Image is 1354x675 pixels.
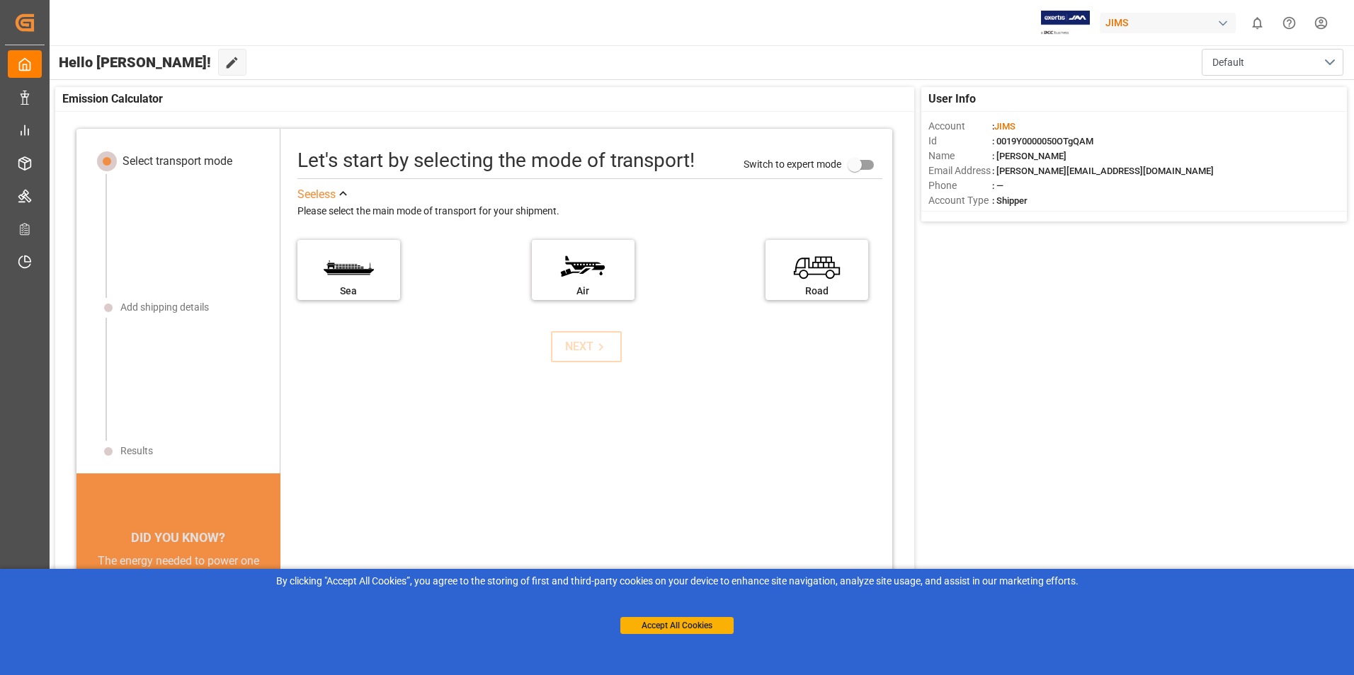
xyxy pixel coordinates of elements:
[994,121,1015,132] span: JIMS
[992,151,1066,161] span: : [PERSON_NAME]
[928,119,992,134] span: Account
[123,153,232,170] div: Select transport mode
[928,163,992,178] span: Email Address
[992,166,1214,176] span: : [PERSON_NAME][EMAIL_ADDRESS][DOMAIN_NAME]
[565,338,608,355] div: NEXT
[62,91,163,108] span: Emission Calculator
[1041,11,1090,35] img: Exertis%20JAM%20-%20Email%20Logo.jpg_1722504956.jpg
[1100,9,1241,36] button: JIMS
[1241,7,1273,39] button: show 0 new notifications
[992,121,1015,132] span: :
[76,523,280,553] div: DID YOU KNOW?
[297,186,336,203] div: See less
[551,331,622,362] button: NEXT
[297,146,695,175] div: Let's start by selecting the mode of transport!
[928,193,992,208] span: Account Type
[305,284,393,299] div: Sea
[93,553,263,654] div: The energy needed to power one large container ship across the ocean in a single day is the same ...
[992,136,1093,146] span: : 0019Y0000050OTgQAM
[992,180,1003,191] span: : —
[297,203,882,220] div: Please select the main mode of transport for your shipment.
[620,617,734,634] button: Accept All Cookies
[1100,13,1236,33] div: JIMS
[928,134,992,149] span: Id
[10,574,1344,589] div: By clicking "Accept All Cookies”, you agree to the storing of first and third-party cookies on yo...
[120,444,153,458] div: Results
[76,553,96,671] button: previous slide / item
[1212,55,1244,70] span: Default
[1273,7,1305,39] button: Help Center
[744,158,841,169] span: Switch to expert mode
[773,284,861,299] div: Road
[1202,49,1343,76] button: open menu
[928,91,976,108] span: User Info
[120,300,209,315] div: Add shipping details
[261,553,280,671] button: next slide / item
[59,49,211,76] span: Hello [PERSON_NAME]!
[992,195,1028,206] span: : Shipper
[928,178,992,193] span: Phone
[928,149,992,163] span: Name
[539,284,627,299] div: Air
